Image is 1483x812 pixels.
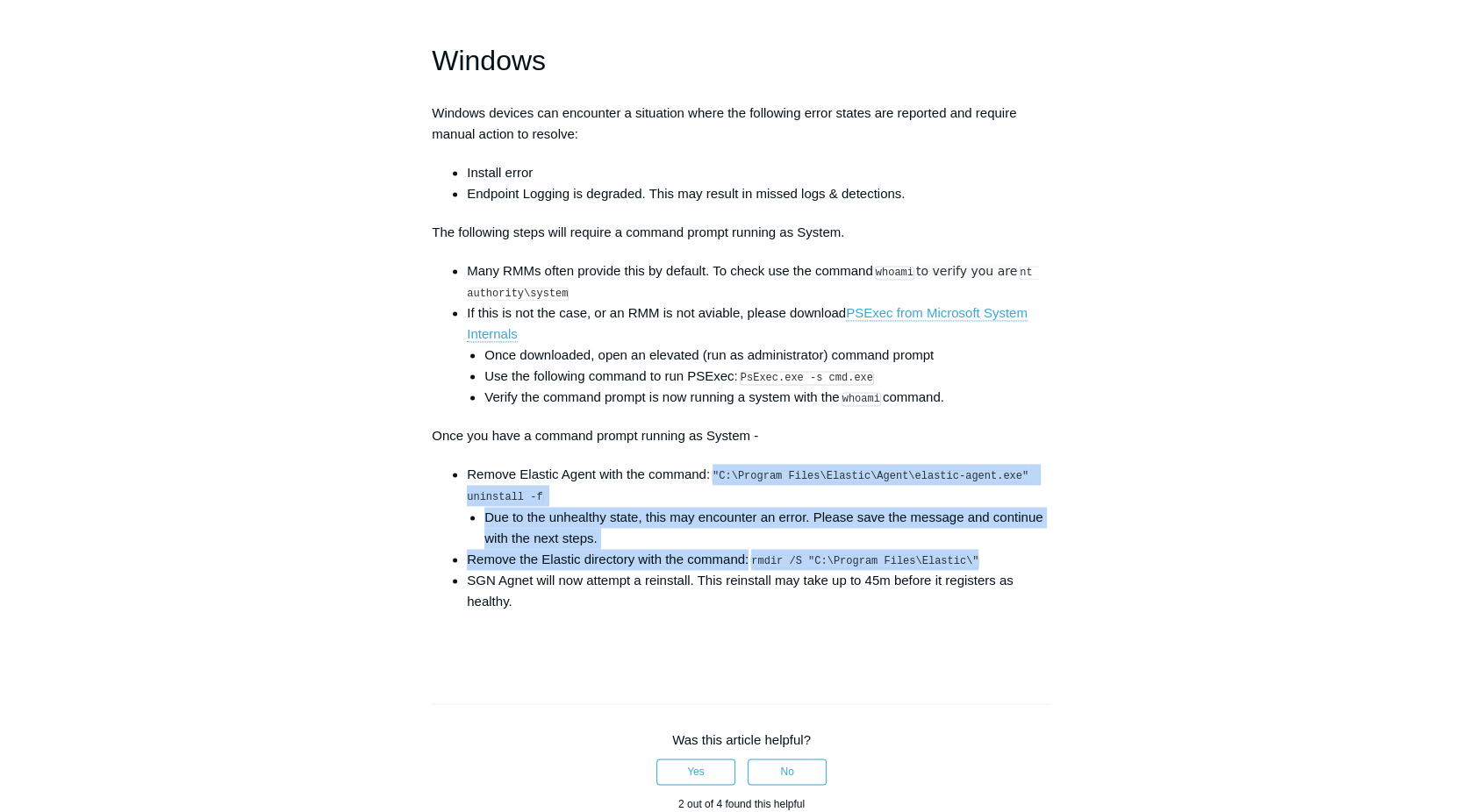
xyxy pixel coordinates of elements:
h1: Windows [432,39,1051,83]
li: SGN Agnet will now attempt a reinstall. This reinstall may take up to 45m before it registers as ... [467,570,1051,612]
code: whoami [875,266,914,280]
li: Many RMMs often provide this by default. To check use the command [467,260,1051,303]
li: Remove the Elastic directory with the command: [467,549,1051,570]
code: whoami [842,392,881,406]
li: If this is not the case, or an RMM is not aviable, please download [467,303,1051,408]
code: PsExec.exe -s cmd.exe [740,371,874,385]
code: "C:\Program Files\Elastic\Agent\elastic-agent.exe" uninstall -f [467,469,1035,504]
span: 2 out of 4 found this helpful [678,798,805,810]
li: Verify the command prompt is now running a system with the command. [484,387,1051,408]
button: This article was helpful [656,759,735,785]
a: PSExec from Microsoft System Internals [467,305,1028,342]
p: Once you have a command prompt running as System - [432,425,1051,446]
code: rmdir /S "C:\Program Files\Elastic\" [750,554,979,568]
li: Install error [467,162,1051,183]
li: Once downloaded, open an elevated (run as administrator) command prompt [484,345,1051,366]
button: This article was not helpful [748,759,827,785]
li: Remove Elastic Agent with the command: [467,464,1051,548]
li: Use the following command to run PSExec: [484,366,1051,387]
span: Was this article helpful? [672,732,811,747]
li: Due to the unhealthy state, this may encounter an error. Please save the message and continue wit... [484,507,1051,549]
code: nt authority\system [467,266,1039,301]
span: to verify you are [916,264,1017,278]
li: Endpoint Logging is degraded. This may result in missed logs & detections. [467,183,1051,204]
p: The following steps will require a command prompt running as System. [432,222,1051,243]
p: Windows devices can encounter a situation where the following error states are reported and requi... [432,103,1051,145]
